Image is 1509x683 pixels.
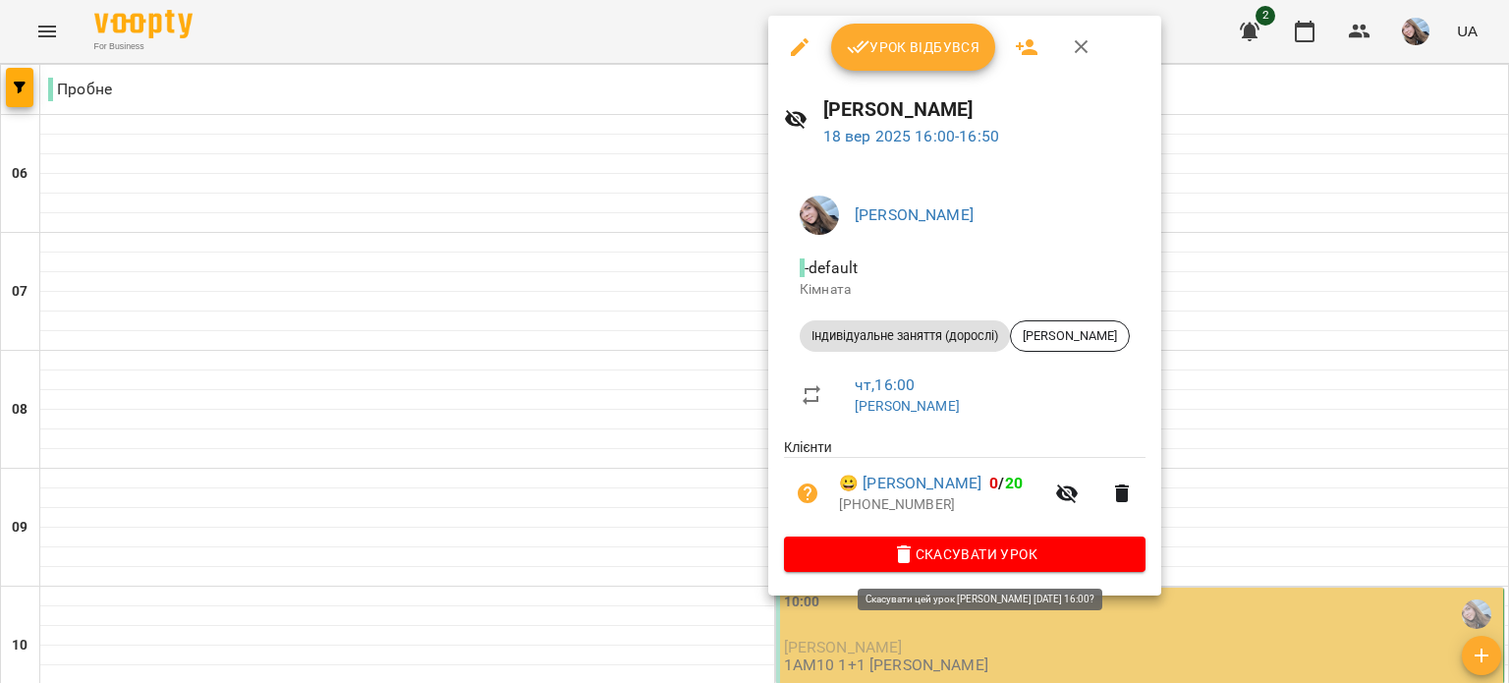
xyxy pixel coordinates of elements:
[800,196,839,235] img: bf9a92cc88290a008437499403f6dd0a.jpg
[839,495,1043,515] p: [PHONE_NUMBER]
[1005,474,1023,492] span: 20
[847,35,980,59] span: Урок відбувся
[823,127,999,145] a: 18 вер 2025 16:00-16:50
[1010,320,1130,352] div: [PERSON_NAME]
[855,205,974,224] a: [PERSON_NAME]
[800,327,1010,345] span: Індивідуальне заняття (дорослі)
[855,398,960,414] a: [PERSON_NAME]
[800,258,862,277] span: - default
[989,474,1023,492] b: /
[855,375,915,394] a: чт , 16:00
[784,437,1146,536] ul: Клієнти
[831,24,996,71] button: Урок відбувся
[784,470,831,517] button: Візит ще не сплачено. Додати оплату?
[989,474,998,492] span: 0
[839,472,981,495] a: 😀 [PERSON_NAME]
[800,280,1130,300] p: Кімната
[823,94,1146,125] h6: [PERSON_NAME]
[1011,327,1129,345] span: [PERSON_NAME]
[800,542,1130,566] span: Скасувати Урок
[784,537,1146,572] button: Скасувати Урок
